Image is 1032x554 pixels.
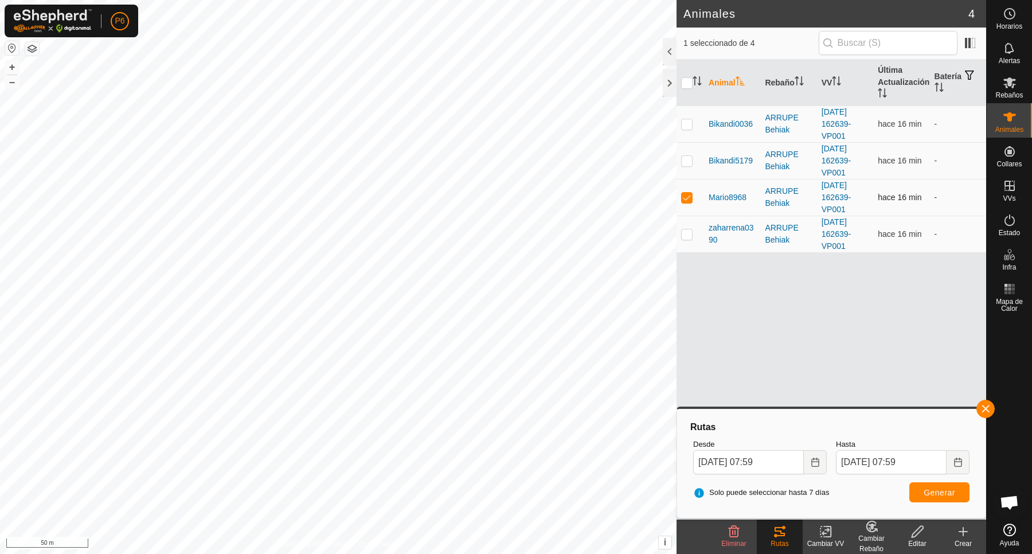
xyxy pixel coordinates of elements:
[878,156,921,165] span: 8 oct 2025, 7:43
[765,185,812,209] div: ARRUPE Behiak
[765,112,812,136] div: ARRUPE Behiak
[1000,540,1019,547] span: Ayuda
[999,57,1020,64] span: Alertas
[992,485,1027,520] div: Chat abierto
[878,229,921,239] span: 8 oct 2025, 7:43
[909,482,970,502] button: Generar
[359,539,397,549] a: Contáctenos
[822,181,851,214] a: [DATE] 162639-VP001
[894,539,940,549] div: Editar
[990,298,1029,312] span: Mapa de Calor
[803,539,849,549] div: Cambiar VV
[704,60,760,106] th: Animal
[765,222,812,246] div: ARRUPE Behiak
[689,420,974,434] div: Rutas
[721,540,746,548] span: Eliminar
[822,217,851,251] a: [DATE] 162639-VP001
[1003,195,1015,202] span: VVs
[659,536,671,549] button: i
[968,5,975,22] span: 4
[115,15,124,27] span: P6
[804,450,827,474] button: Choose Date
[14,9,92,33] img: Logo Gallagher
[999,229,1020,236] span: Estado
[279,539,345,549] a: Política de Privacidad
[935,84,944,93] p-sorticon: Activar para ordenar
[5,41,19,55] button: Restablecer Mapa
[836,439,970,450] label: Hasta
[996,23,1022,30] span: Horarios
[873,60,929,106] th: Última Actualización
[995,92,1023,99] span: Rebaños
[822,107,851,141] a: [DATE] 162639-VP001
[736,78,745,87] p-sorticon: Activar para ordenar
[878,119,921,128] span: 8 oct 2025, 7:43
[693,439,827,450] label: Desde
[819,31,957,55] input: Buscar (S)
[683,7,968,21] h2: Animales
[760,60,816,106] th: Rebaño
[795,78,804,87] p-sorticon: Activar para ordenar
[996,161,1022,167] span: Collares
[709,155,753,167] span: Bikandi5179
[995,126,1023,133] span: Animales
[709,118,753,130] span: Bikandi0036
[5,60,19,74] button: +
[822,144,851,177] a: [DATE] 162639-VP001
[878,193,921,202] span: 8 oct 2025, 7:43
[683,37,819,49] span: 1 seleccionado de 4
[765,149,812,173] div: ARRUPE Behiak
[987,519,1032,551] a: Ayuda
[757,539,803,549] div: Rutas
[709,222,756,246] span: zaharrena0390
[832,78,841,87] p-sorticon: Activar para ordenar
[849,533,894,554] div: Cambiar Rebaño
[940,539,986,549] div: Crear
[1002,264,1016,271] span: Infra
[25,42,39,56] button: Capas del Mapa
[693,487,830,498] span: Solo puede seleccionar hasta 7 días
[930,60,986,106] th: Batería
[5,75,19,89] button: –
[878,90,887,99] p-sorticon: Activar para ordenar
[930,179,986,216] td: -
[947,450,970,474] button: Choose Date
[664,537,666,547] span: i
[817,60,873,106] th: VV
[709,192,746,204] span: Mario8968
[930,216,986,252] td: -
[930,106,986,142] td: -
[924,488,955,497] span: Generar
[930,142,986,179] td: -
[693,78,702,87] p-sorticon: Activar para ordenar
